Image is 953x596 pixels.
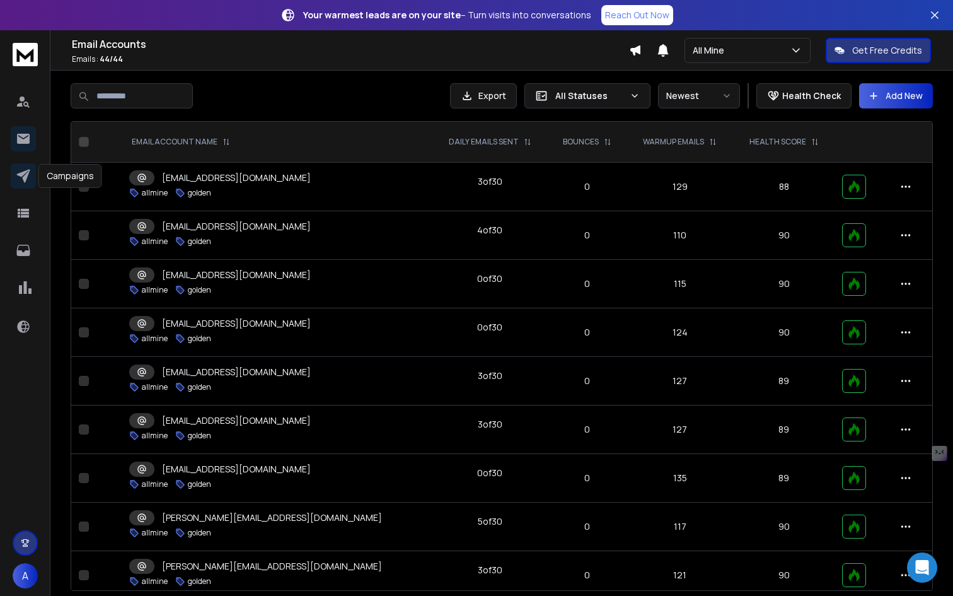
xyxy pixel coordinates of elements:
p: golden [188,188,211,198]
td: 90 [733,211,835,260]
div: EMAIL ACCOUNT NAME [132,137,230,147]
td: 90 [733,503,835,551]
p: golden [188,237,211,247]
p: golden [188,382,211,392]
td: 135 [627,454,733,503]
div: 3 of 30 [478,564,502,576]
p: allmine [142,188,168,198]
div: Open Intercom Messenger [907,552,937,583]
p: [EMAIL_ADDRESS][DOMAIN_NAME] [162,220,311,233]
button: Add New [859,83,933,108]
div: 0 of 30 [477,272,502,285]
p: allmine [142,576,168,587]
p: All Mine [693,44,729,57]
div: 0 of 30 [477,321,502,334]
p: WARMUP EMAILS [643,137,704,147]
p: golden [188,528,211,538]
strong: Your warmest leads are on your site [303,9,461,21]
p: [EMAIL_ADDRESS][DOMAIN_NAME] [162,317,311,330]
a: Reach Out Now [601,5,673,25]
div: 3 of 30 [478,175,502,188]
p: allmine [142,382,168,392]
p: 0 [556,375,619,387]
p: [PERSON_NAME][EMAIL_ADDRESS][DOMAIN_NAME] [162,511,382,524]
div: 3 of 30 [478,370,502,382]
p: Get Free Credits [852,44,922,57]
div: 5 of 30 [478,515,502,528]
p: Reach Out Now [605,9,669,21]
p: 0 [556,569,619,581]
p: allmine [142,285,168,295]
p: 0 [556,520,619,533]
p: allmine [142,479,168,489]
button: Export [450,83,517,108]
td: 129 [627,163,733,211]
td: 110 [627,211,733,260]
p: 0 [556,326,619,339]
h1: Email Accounts [72,37,629,52]
p: [EMAIL_ADDRESS][DOMAIN_NAME] [162,414,311,427]
td: 115 [627,260,733,308]
p: allmine [142,237,168,247]
p: [EMAIL_ADDRESS][DOMAIN_NAME] [162,463,311,476]
p: [PERSON_NAME][EMAIL_ADDRESS][DOMAIN_NAME] [162,560,382,573]
button: Health Check [756,83,852,108]
td: 90 [733,260,835,308]
p: 0 [556,278,619,290]
button: Get Free Credits [826,38,931,63]
p: HEALTH SCORE [749,137,806,147]
p: – Turn visits into conversations [303,9,591,21]
p: DAILY EMAILS SENT [449,137,519,147]
p: [EMAIL_ADDRESS][DOMAIN_NAME] [162,269,311,281]
span: 44 / 44 [100,54,123,64]
p: golden [188,334,211,344]
p: BOUNCES [563,137,599,147]
td: 127 [627,406,733,454]
p: golden [188,285,211,295]
div: 4 of 30 [477,224,502,237]
div: 3 of 30 [478,418,502,431]
td: 127 [627,357,733,406]
td: 88 [733,163,835,211]
p: allmine [142,334,168,344]
p: 0 [556,180,619,193]
td: 124 [627,308,733,357]
td: 89 [733,357,835,406]
p: golden [188,576,211,587]
p: 0 [556,423,619,436]
button: A [13,563,38,588]
div: Campaigns [38,164,102,188]
p: allmine [142,528,168,538]
p: allmine [142,431,168,441]
img: logo [13,43,38,66]
p: 0 [556,229,619,242]
p: golden [188,479,211,489]
td: 89 [733,406,835,454]
p: Health Check [782,90,841,102]
p: Emails : [72,54,629,64]
td: 89 [733,454,835,503]
td: 117 [627,503,733,551]
button: Newest [658,83,740,108]
p: 0 [556,472,619,484]
p: golden [188,431,211,441]
p: All Statuses [555,90,625,102]
p: [EMAIL_ADDRESS][DOMAIN_NAME] [162,172,311,184]
p: [EMAIL_ADDRESS][DOMAIN_NAME] [162,366,311,378]
div: 0 of 30 [477,467,502,479]
td: 90 [733,308,835,357]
